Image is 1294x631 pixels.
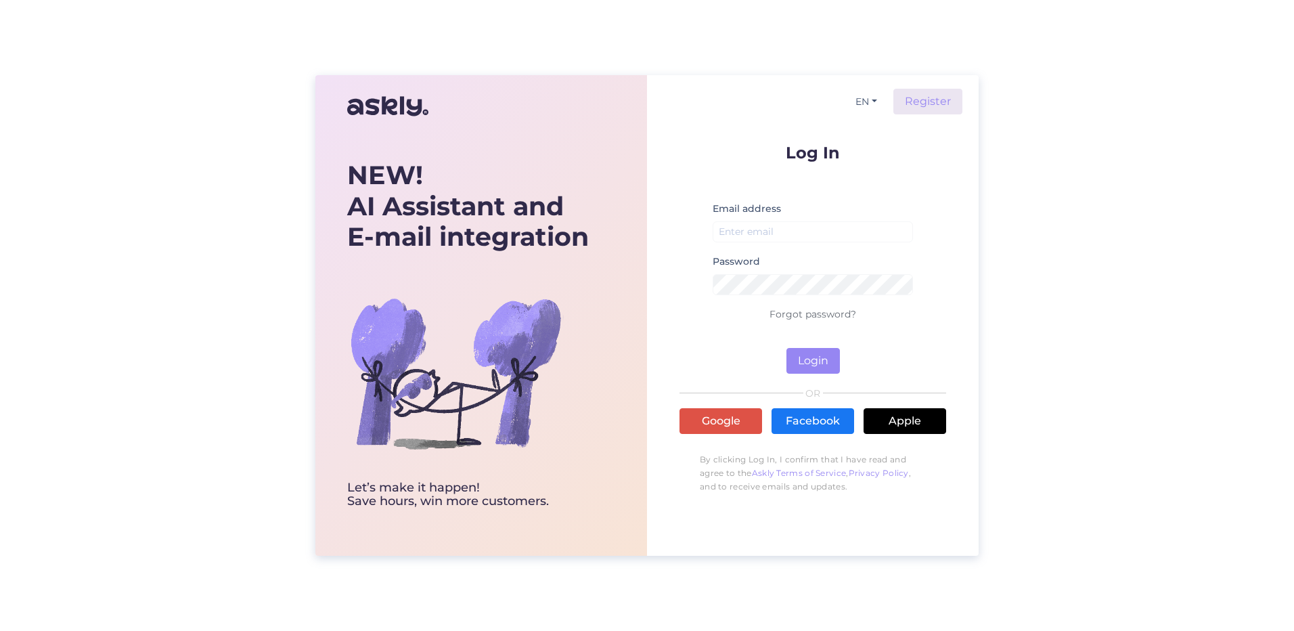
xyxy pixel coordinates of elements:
[679,408,762,434] a: Google
[679,446,946,500] p: By clicking Log In, I confirm that I have read and agree to the , , and to receive emails and upd...
[347,265,564,481] img: bg-askly
[850,92,883,112] button: EN
[772,408,854,434] a: Facebook
[347,481,589,508] div: Let’s make it happen! Save hours, win more customers.
[713,202,781,216] label: Email address
[713,221,913,242] input: Enter email
[893,89,962,114] a: Register
[803,389,823,398] span: OR
[752,468,847,478] a: Askly Terms of Service
[849,468,909,478] a: Privacy Policy
[864,408,946,434] a: Apple
[347,90,428,123] img: Askly
[769,308,856,320] a: Forgot password?
[786,348,840,374] button: Login
[713,255,760,269] label: Password
[347,160,589,253] div: AI Assistant and E-mail integration
[347,159,423,191] b: NEW!
[679,144,946,161] p: Log In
